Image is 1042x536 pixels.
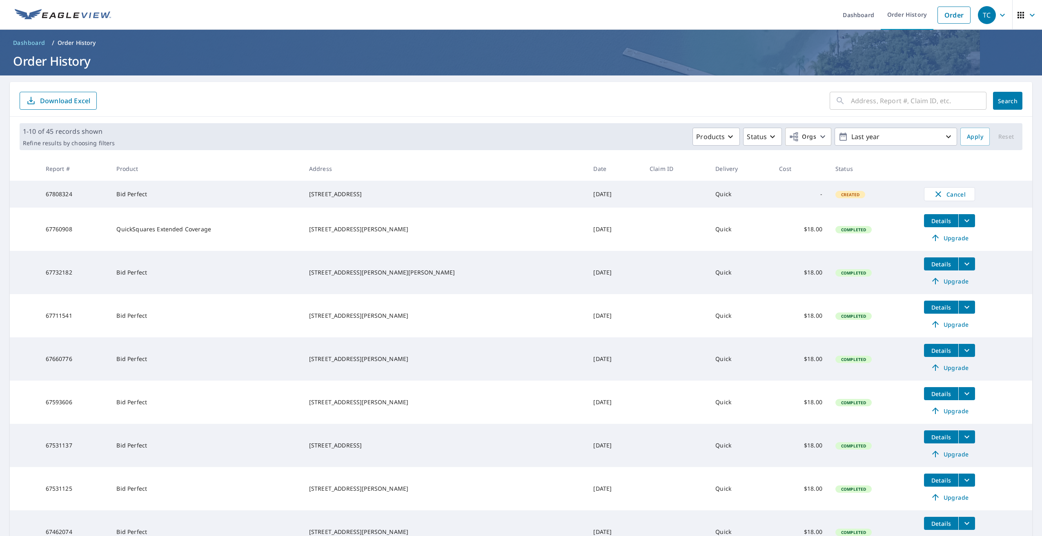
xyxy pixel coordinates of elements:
th: Product [110,157,302,181]
span: Completed [836,400,871,405]
td: Quick [709,181,773,208]
button: detailsBtn-67531125 [924,474,958,487]
span: Details [929,303,953,311]
td: 67593606 [39,381,110,424]
img: EV Logo [15,9,111,21]
td: $18.00 [773,251,829,294]
td: [DATE] [587,424,643,467]
div: [STREET_ADDRESS] [309,441,581,450]
button: detailsBtn-67531137 [924,430,958,443]
div: [STREET_ADDRESS][PERSON_NAME] [309,355,581,363]
td: Quick [709,294,773,337]
td: Quick [709,467,773,510]
div: [STREET_ADDRESS] [309,190,581,198]
span: Completed [836,529,871,535]
span: Search [1000,97,1016,105]
p: Download Excel [40,96,90,105]
span: Completed [836,227,871,233]
button: Status [743,128,782,146]
li: / [52,38,54,48]
a: Order [937,7,971,24]
span: Details [929,347,953,354]
div: [STREET_ADDRESS][PERSON_NAME] [309,225,581,233]
td: [DATE] [587,251,643,294]
span: Upgrade [929,492,970,502]
td: 67760908 [39,208,110,251]
button: detailsBtn-67732182 [924,257,958,270]
p: Order History [58,39,96,47]
th: Report # [39,157,110,181]
span: Completed [836,313,871,319]
th: Date [587,157,643,181]
td: Quick [709,381,773,424]
div: [STREET_ADDRESS][PERSON_NAME] [309,312,581,320]
p: 1-10 of 45 records shown [23,126,115,136]
a: Upgrade [924,318,975,331]
th: Address [303,157,587,181]
a: Upgrade [924,404,975,417]
th: Status [829,157,917,181]
td: $18.00 [773,381,829,424]
td: $18.00 [773,208,829,251]
td: Bid Perfect [110,424,302,467]
span: Upgrade [929,363,970,372]
div: [STREET_ADDRESS][PERSON_NAME] [309,528,581,536]
button: filesDropdownBtn-67531137 [958,430,975,443]
td: $18.00 [773,424,829,467]
button: detailsBtn-67760908 [924,214,958,227]
button: filesDropdownBtn-67462074 [958,517,975,530]
input: Address, Report #, Claim ID, etc. [851,89,986,112]
span: Completed [836,443,871,449]
a: Upgrade [924,361,975,374]
p: Last year [848,130,944,144]
td: [DATE] [587,294,643,337]
td: Bid Perfect [110,181,302,208]
span: Completed [836,357,871,362]
span: Orgs [789,132,816,142]
h1: Order History [10,53,1032,69]
div: [STREET_ADDRESS][PERSON_NAME] [309,398,581,406]
span: Upgrade [929,449,970,459]
td: 67732182 [39,251,110,294]
button: detailsBtn-67593606 [924,387,958,400]
span: Dashboard [13,39,45,47]
span: Upgrade [929,276,970,286]
button: filesDropdownBtn-67760908 [958,214,975,227]
span: Upgrade [929,319,970,329]
span: Details [929,476,953,484]
button: filesDropdownBtn-67732182 [958,257,975,270]
td: QuickSquares Extended Coverage [110,208,302,251]
td: [DATE] [587,337,643,381]
div: TC [978,6,996,24]
nav: breadcrumb [10,36,1032,49]
th: Cost [773,157,829,181]
td: 67808324 [39,181,110,208]
p: Refine results by choosing filters [23,140,115,147]
span: Details [929,390,953,398]
button: Download Excel [20,92,97,110]
span: Completed [836,486,871,492]
a: Dashboard [10,36,49,49]
button: filesDropdownBtn-67531125 [958,474,975,487]
button: filesDropdownBtn-67660776 [958,344,975,357]
th: Claim ID [643,157,709,181]
button: Last year [835,128,957,146]
td: $18.00 [773,337,829,381]
td: Quick [709,208,773,251]
span: Details [929,520,953,527]
button: detailsBtn-67711541 [924,301,958,314]
a: Upgrade [924,275,975,288]
p: Products [696,132,725,142]
td: Bid Perfect [110,467,302,510]
td: [DATE] [587,181,643,208]
button: filesDropdownBtn-67593606 [958,387,975,400]
th: Delivery [709,157,773,181]
span: Created [836,192,864,197]
td: Quick [709,424,773,467]
td: $18.00 [773,467,829,510]
button: detailsBtn-67660776 [924,344,958,357]
td: Bid Perfect [110,251,302,294]
td: Bid Perfect [110,381,302,424]
span: Details [929,260,953,268]
button: detailsBtn-67462074 [924,517,958,530]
